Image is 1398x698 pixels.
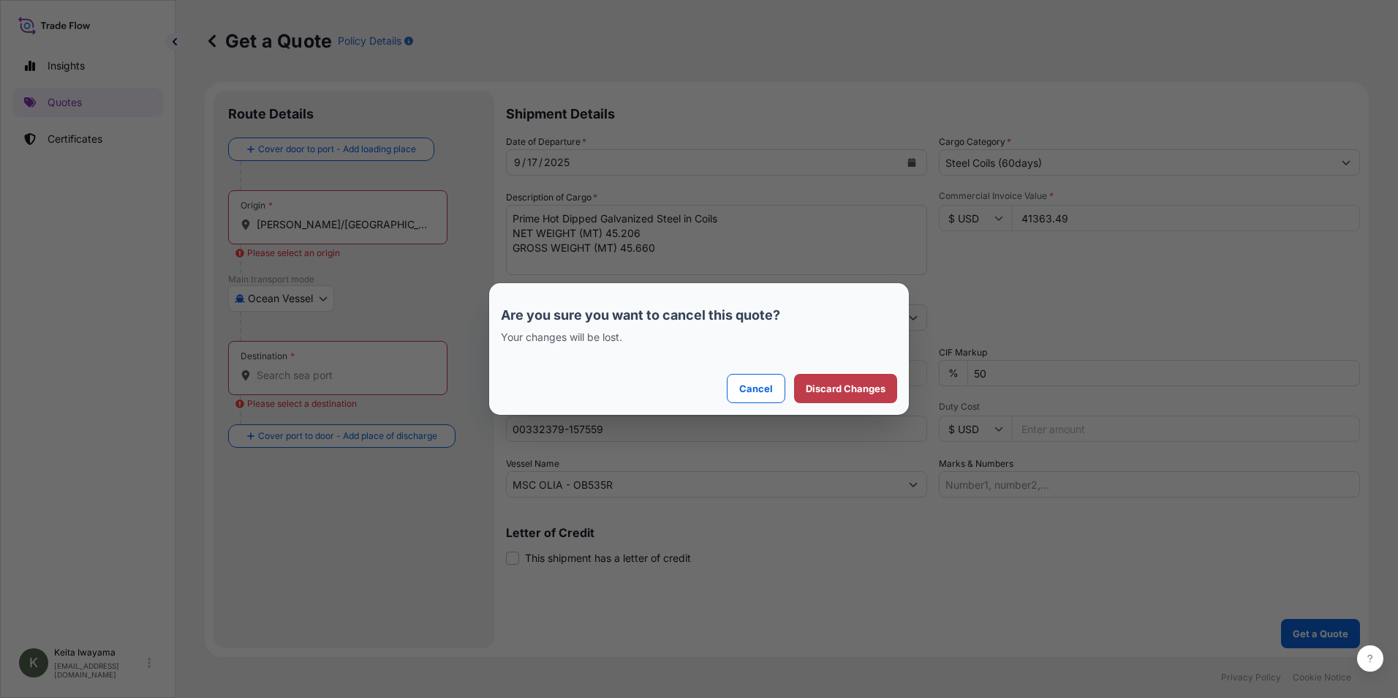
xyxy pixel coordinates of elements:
button: Cancel [727,374,785,403]
p: Cancel [739,381,773,396]
p: Your changes will be lost. [501,330,897,345]
p: Discard Changes [806,381,885,396]
p: Are you sure you want to cancel this quote? [501,307,897,324]
button: Discard Changes [794,374,897,403]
